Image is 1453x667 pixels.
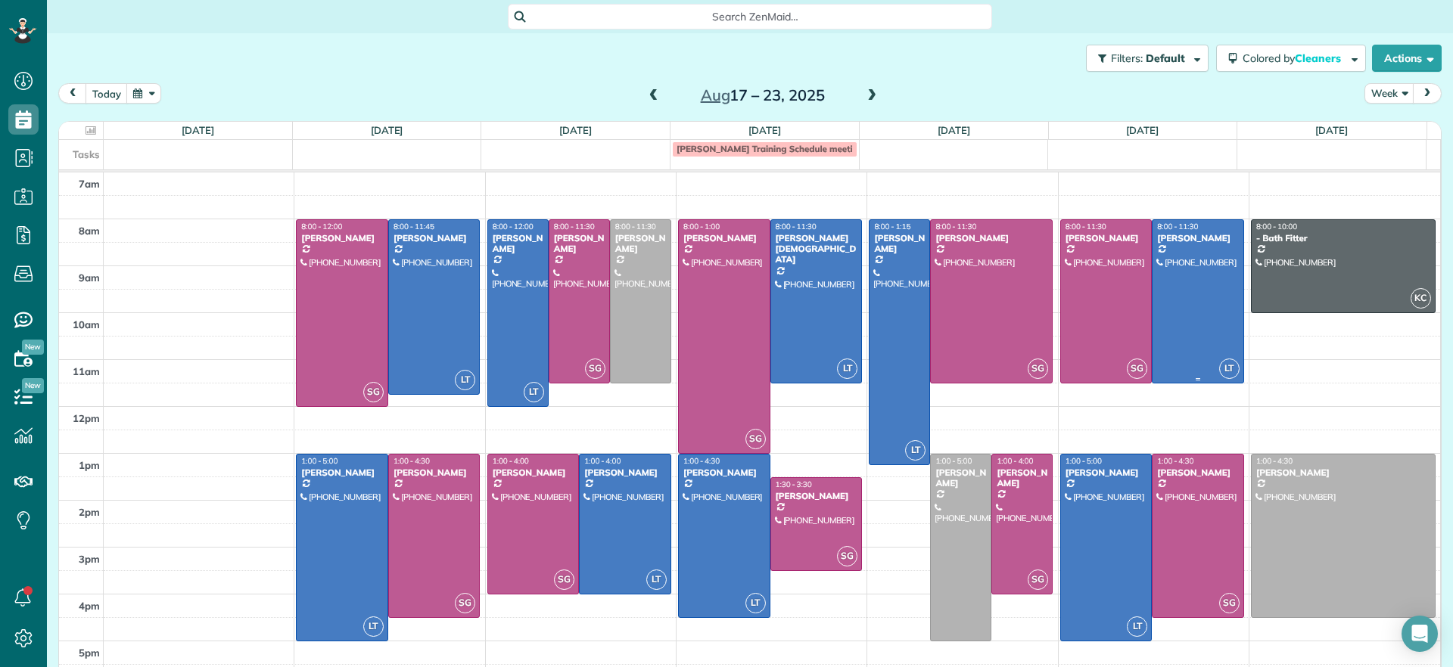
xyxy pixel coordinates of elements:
span: 8:00 - 1:00 [683,222,720,231]
span: Default [1146,51,1186,65]
span: 8:00 - 10:00 [1256,222,1297,231]
span: 9am [79,271,100,284]
span: 1:00 - 4:30 [394,456,430,466]
a: [DATE] [182,124,214,136]
div: Open Intercom Messenger [1402,616,1438,652]
div: [PERSON_NAME] [683,233,766,244]
div: [PERSON_NAME] [583,467,667,478]
div: [PERSON_NAME] [935,233,1048,244]
span: 7am [79,178,100,190]
span: 8:00 - 11:30 [935,222,976,231]
button: Actions [1372,45,1442,72]
span: 8:00 - 12:00 [301,222,342,231]
span: 1:00 - 4:00 [584,456,621,466]
span: Aug [701,85,730,104]
span: 2pm [79,506,100,518]
span: SG [1127,358,1147,379]
button: today [86,83,128,104]
span: 1:00 - 5:00 [1066,456,1102,466]
a: [DATE] [938,124,970,136]
button: next [1413,83,1442,104]
span: LT [745,593,766,613]
span: 1:00 - 4:00 [997,456,1033,466]
span: 4pm [79,600,100,612]
div: - Bath Fitter [1255,233,1431,244]
span: LT [905,440,926,461]
div: [PERSON_NAME] [614,233,667,255]
span: 11am [73,365,100,377]
div: [PERSON_NAME] [873,233,926,255]
a: [DATE] [1315,124,1348,136]
div: [PERSON_NAME] [996,467,1048,489]
span: 1pm [79,459,100,471]
span: 10am [73,318,100,330]
span: 1:00 - 4:30 [1157,456,1193,466]
span: Cleaners [1295,51,1343,65]
span: 1:00 - 5:00 [301,456,338,466]
span: 1:30 - 3:30 [776,479,812,489]
span: SG [1028,358,1048,379]
span: SG [745,429,766,449]
button: Colored byCleaners [1216,45,1366,72]
span: 8:00 - 12:00 [493,222,534,231]
span: SG [554,569,574,590]
span: 8:00 - 11:45 [394,222,434,231]
span: 12pm [73,412,100,424]
span: SG [1219,593,1240,613]
span: [PERSON_NAME] Training Schedule meeting? [677,143,867,154]
div: [PERSON_NAME] [393,467,476,478]
span: 8:00 - 1:15 [874,222,910,231]
span: 3pm [79,553,100,565]
span: Filters: [1111,51,1143,65]
a: Filters: Default [1078,45,1209,72]
a: [DATE] [1126,124,1159,136]
span: LT [363,616,384,637]
span: SG [455,593,475,613]
div: [PERSON_NAME] [935,467,987,489]
span: LT [524,382,544,402]
span: KC [1411,288,1431,309]
div: [PERSON_NAME] [1156,233,1240,244]
span: SG [585,358,605,379]
span: Colored by [1243,51,1346,65]
div: [PERSON_NAME] [1065,467,1148,478]
button: prev [58,83,87,104]
span: 8:00 - 11:30 [615,222,656,231]
span: 1:00 - 5:00 [935,456,972,466]
span: LT [1219,358,1240,379]
span: LT [1127,616,1147,637]
div: [PERSON_NAME] [683,467,766,478]
span: LT [646,569,667,590]
span: SG [363,382,384,402]
div: [PERSON_NAME][DEMOGRAPHIC_DATA] [775,233,858,265]
button: Week [1364,83,1414,104]
div: [PERSON_NAME] [300,233,384,244]
button: Filters: Default [1086,45,1209,72]
span: New [22,378,44,393]
span: 8:00 - 11:30 [776,222,817,231]
a: [DATE] [748,124,781,136]
span: SG [837,546,857,566]
span: 1:00 - 4:00 [493,456,529,466]
span: SG [1028,569,1048,590]
div: [PERSON_NAME] [553,233,605,255]
span: 8:00 - 11:30 [1066,222,1106,231]
div: [PERSON_NAME] [393,233,476,244]
a: [DATE] [371,124,403,136]
span: 1:00 - 4:30 [1256,456,1293,466]
span: New [22,340,44,355]
div: [PERSON_NAME] [1065,233,1148,244]
span: 8am [79,225,100,237]
div: [PERSON_NAME] [300,467,384,478]
span: LT [455,370,475,390]
span: 8:00 - 11:30 [1157,222,1198,231]
div: [PERSON_NAME] [492,467,575,478]
a: [DATE] [559,124,592,136]
h2: 17 – 23, 2025 [668,87,857,104]
span: 8:00 - 11:30 [554,222,595,231]
div: [PERSON_NAME] [775,491,858,501]
div: [PERSON_NAME] [1156,467,1240,478]
div: [PERSON_NAME] [492,233,544,255]
div: [PERSON_NAME] [1255,467,1431,478]
span: LT [837,358,857,379]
